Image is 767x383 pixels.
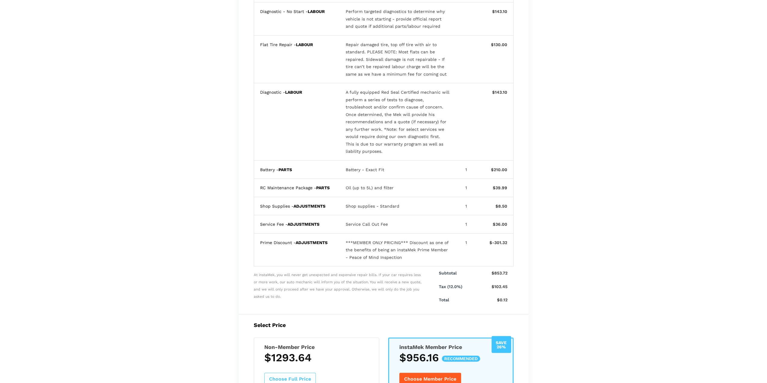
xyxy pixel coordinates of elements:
span: At instaMek, you will never get unexpected and expensive repair bills. If your car requires less ... [254,266,423,307]
span: recommended [442,356,480,362]
div: Save 26% [492,336,511,353]
div: Battery - Exact Fit [346,166,449,174]
div: 1 [461,184,471,192]
div: Shop Supplies - [260,202,334,210]
div: RC Maintenance Package - [260,184,334,192]
h3: $1293.64 [264,351,369,364]
div: Diagnostic - No Start - [260,8,334,30]
b: LABOUR [296,42,313,47]
div: Prime Discount - [260,239,334,261]
div: Shop supplies - Standard [346,202,449,210]
div: $130.00 [482,41,507,78]
div: $-301.32 [482,239,507,261]
p: Total [439,296,473,304]
p: $853.72 [473,269,508,277]
div: Flat Tire Repair - [260,41,334,78]
b: ADJUSTMENTS [288,222,319,227]
div: $36.00 [482,221,507,228]
p: $0.12 [473,296,508,304]
div: ***MEMBER ONLY PRICING*** Discount as one of the benefits of being an instaMek Prime Member - Pea... [346,239,449,261]
div: $210.00 [482,166,507,174]
h3: $956.16 [399,351,502,364]
div: 1 [461,221,471,228]
div: Service Call Out Fee [346,221,449,228]
div: Diagnostic - [260,89,334,155]
div: Battery - [260,166,334,174]
b: LABOUR [285,90,302,95]
div: Perform targeted diagnostics to determine why vehicle is not starting - provide official report a... [346,8,449,30]
div: Oil (up to 5L) and filter [346,184,449,192]
div: $143.10 [482,8,507,30]
h5: Select Price [254,322,514,328]
div: 1 [461,202,471,210]
p: Tax (12.0%) [439,283,473,290]
p: $102.45 [473,283,508,290]
div: Service Fee - [260,221,334,228]
b: LABOUR [308,9,325,14]
h5: instaMek Member Price [399,344,502,350]
b: ADJUSTMENTS [296,240,328,245]
div: $39.99 [482,184,507,192]
div: $8.50 [482,202,507,210]
b: PARTS [278,167,292,172]
div: $143.10 [482,89,507,155]
div: 1 [461,166,471,174]
div: A fully equipped Red Seal Certified mechanic will perform a series of tests to diagnose, troubles... [346,89,449,155]
h5: Non-Member Price [264,344,369,350]
b: PARTS [316,185,330,190]
b: ADJUSTMENTS [294,204,325,209]
div: 1 [461,239,471,261]
p: Subtotal [439,269,473,277]
div: Repair damaged tire, top off tire with air to standard. PLEASE NOTE: Most flats can be repaired. ... [346,41,449,78]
